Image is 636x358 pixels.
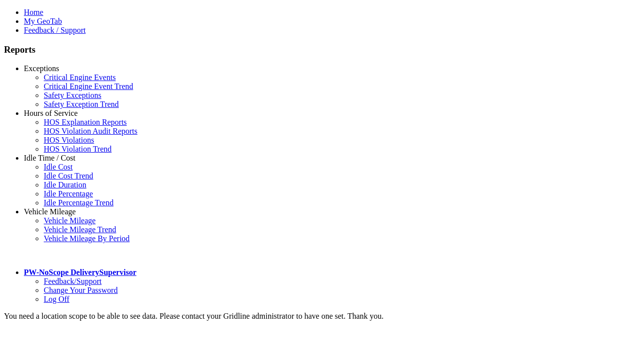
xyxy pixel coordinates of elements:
[44,286,118,294] a: Change Your Password
[44,100,119,108] a: Safety Exception Trend
[44,234,130,243] a: Vehicle Mileage By Period
[44,172,93,180] a: Idle Cost Trend
[44,225,116,234] a: Vehicle Mileage Trend
[44,277,101,285] a: Feedback/Support
[44,163,73,171] a: Idle Cost
[24,207,76,216] a: Vehicle Mileage
[44,118,127,126] a: HOS Explanation Reports
[24,8,43,16] a: Home
[44,82,133,90] a: Critical Engine Event Trend
[44,216,95,225] a: Vehicle Mileage
[24,109,78,117] a: Hours of Service
[24,26,85,34] a: Feedback / Support
[44,145,112,153] a: HOS Violation Trend
[44,295,70,303] a: Log Off
[44,91,101,99] a: Safety Exceptions
[24,17,62,25] a: My GeoTab
[44,136,94,144] a: HOS Violations
[44,73,116,82] a: Critical Engine Events
[44,127,138,135] a: HOS Violation Audit Reports
[24,64,59,73] a: Exceptions
[4,312,632,321] div: You need a location scope to be able to see data. Please contact your Gridline administrator to h...
[24,154,76,162] a: Idle Time / Cost
[44,189,93,198] a: Idle Percentage
[44,198,113,207] a: Idle Percentage Trend
[44,180,86,189] a: Idle Duration
[4,44,632,55] h3: Reports
[24,268,136,276] a: PW-NoScope DeliverySupervisor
